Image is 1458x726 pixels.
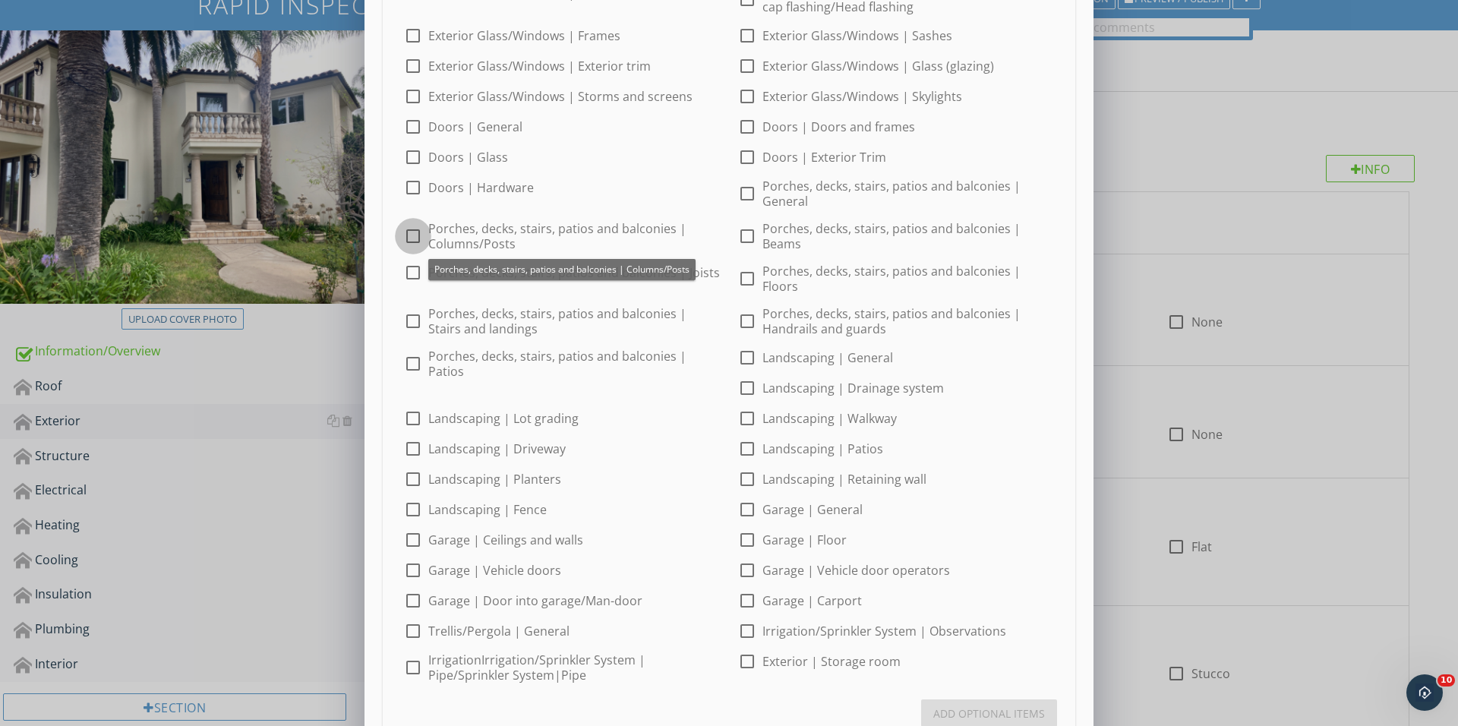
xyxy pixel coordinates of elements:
iframe: Intercom live chat [1406,674,1443,711]
label: Landscaping | Patios [762,441,883,456]
label: Porches, decks, stairs, patios and balconies | Joists [428,265,720,280]
label: Exterior Glass/Windows | Exterior trim [428,58,651,74]
label: Irrigation/Sprinkler System | Observations [762,623,1006,639]
label: Landscaping | Walkway [762,411,897,426]
label: Garage | Ceilings and walls [428,532,583,548]
label: Landscaping | Retaining wall [762,472,926,487]
label: Landscaping | General [762,350,893,365]
label: Porches, decks, stairs, patios and balconies | Beams [762,221,1054,251]
label: Garage | General [762,502,863,517]
label: Doors | Glass [428,150,508,165]
label: Porches, decks, stairs, patios and balconies | Columns/Posts [428,221,720,251]
label: Exterior Glass/Windows | Sashes [762,28,952,43]
label: Porches, decks, stairs, patios and balconies | Stairs and landings [428,306,720,336]
label: Garage | Floor [762,532,847,548]
span: 10 [1437,674,1455,687]
label: Porches, decks, stairs, patios and balconies | Floors [762,264,1054,294]
label: Doors | Hardware [428,180,534,195]
label: Doors | Exterior Trim [762,150,886,165]
label: Landscaping | Planters [428,472,561,487]
label: Landscaping | Driveway [428,441,566,456]
label: Landscaping | Lot grading [428,411,579,426]
label: Exterior Glass/Windows | Skylights [762,89,962,104]
label: Porches, decks, stairs, patios and balconies | Handrails and guards [762,306,1054,336]
label: Exterior Glass/Windows | Storms and screens [428,89,693,104]
label: Exterior Glass/Windows | Glass (glazing) [762,58,994,74]
label: Exterior Glass/Windows | Frames [428,28,620,43]
label: Landscaping | Drainage system [762,380,944,396]
label: Porches, decks, stairs, patios and balconies | Patios [428,349,720,379]
label: Doors | Doors and frames [762,119,915,134]
label: Doors | General [428,119,522,134]
label: Garage | Vehicle doors [428,563,561,578]
label: Exterior | Storage room [762,654,901,669]
label: IrrigationIrrigation/Sprinkler System | Pipe/Sprinkler System|Pipe [428,652,720,683]
label: Trellis/Pergola | General [428,623,570,639]
label: Garage | Vehicle door operators [762,563,950,578]
label: Porches, decks, stairs, patios and balconies | General [762,178,1054,209]
label: Garage | Carport [762,593,862,608]
span: Porches, decks, stairs, patios and balconies | Columns/Posts [434,263,690,276]
label: Garage | Door into garage/Man-door [428,593,642,608]
label: Landscaping | Fence [428,502,547,517]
